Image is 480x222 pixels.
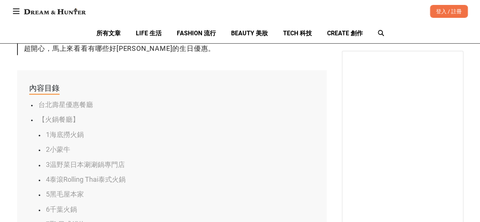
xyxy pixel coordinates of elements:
a: 4泰滾Rolling Thai泰式火鍋 [46,175,126,183]
span: LIFE 生活 [136,30,162,37]
a: 3温野菜日本涮涮鍋專門店 [46,161,125,168]
span: 所有文章 [96,30,121,37]
a: 【火鍋餐廳】 [38,115,79,123]
a: 所有文章 [96,23,121,43]
span: FASHION 流行 [177,30,216,37]
a: FASHION 流行 [177,23,216,43]
a: BEAUTY 美妝 [231,23,268,43]
a: 5黑毛屋本家 [46,190,84,198]
a: 2小蒙牛 [46,145,70,153]
span: CREATE 創作 [327,30,363,37]
span: BEAUTY 美妝 [231,30,268,37]
a: LIFE 生活 [136,23,162,43]
a: 6千葉火鍋 [46,205,77,213]
img: Dream & Hunter [20,5,90,18]
span: TECH 科技 [283,30,312,37]
div: 內容目錄 [29,82,60,94]
a: 台北壽星優惠餐廳 [38,101,93,109]
div: 登入 / 註冊 [430,5,468,18]
a: 1海底撈火鍋 [46,131,84,139]
a: TECH 科技 [283,23,312,43]
a: CREATE 創作 [327,23,363,43]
